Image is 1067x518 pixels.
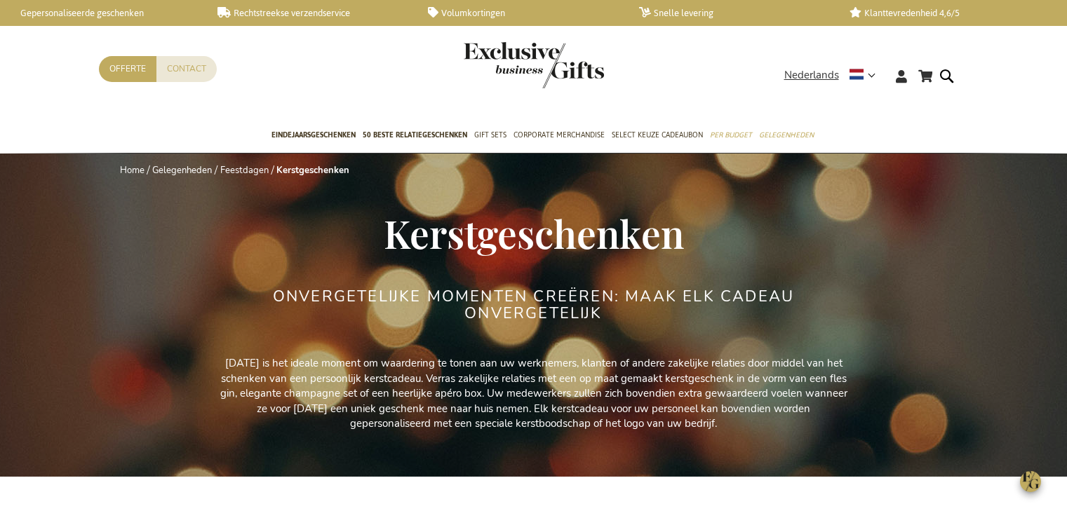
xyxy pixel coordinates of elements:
span: Gelegenheden [759,128,814,142]
a: Per Budget [710,118,752,154]
span: 50 beste relatiegeschenken [363,128,467,142]
a: Rechtstreekse verzendservice [217,7,405,19]
a: Snelle levering [639,7,827,19]
a: Select Keuze Cadeaubon [612,118,703,154]
strong: Kerstgeschenken [276,164,349,177]
a: Gelegenheden [152,164,212,177]
a: Feestdagen [220,164,269,177]
span: Nederlands [784,67,839,83]
a: Contact [156,56,217,82]
a: Volumkortingen [428,7,616,19]
span: Per Budget [710,128,752,142]
a: Eindejaarsgeschenken [271,118,356,154]
span: Select Keuze Cadeaubon [612,128,703,142]
span: Kerstgeschenken [384,207,684,259]
img: Exclusive Business gifts logo [464,42,604,88]
span: Eindejaarsgeschenken [271,128,356,142]
a: Klanttevredenheid 4,6/5 [850,7,1038,19]
span: Corporate Merchandise [514,128,605,142]
a: Gepersonaliseerde geschenken [7,7,195,19]
a: Corporate Merchandise [514,118,605,154]
a: Gelegenheden [759,118,814,154]
span: Gift Sets [474,128,506,142]
a: store logo [464,42,534,88]
a: Offerte [99,56,156,82]
a: Home [120,164,145,177]
a: Gift Sets [474,118,506,154]
a: 50 beste relatiegeschenken [363,118,467,154]
p: [DATE] is het ideale moment om waardering te tonen aan uw werknemers, klanten of andere zakelijke... [218,356,850,431]
h2: ONVERGETELIJKE MOMENTEN CREËREN: MAAK ELK CADEAU ONVERGETELIJK [271,288,797,322]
